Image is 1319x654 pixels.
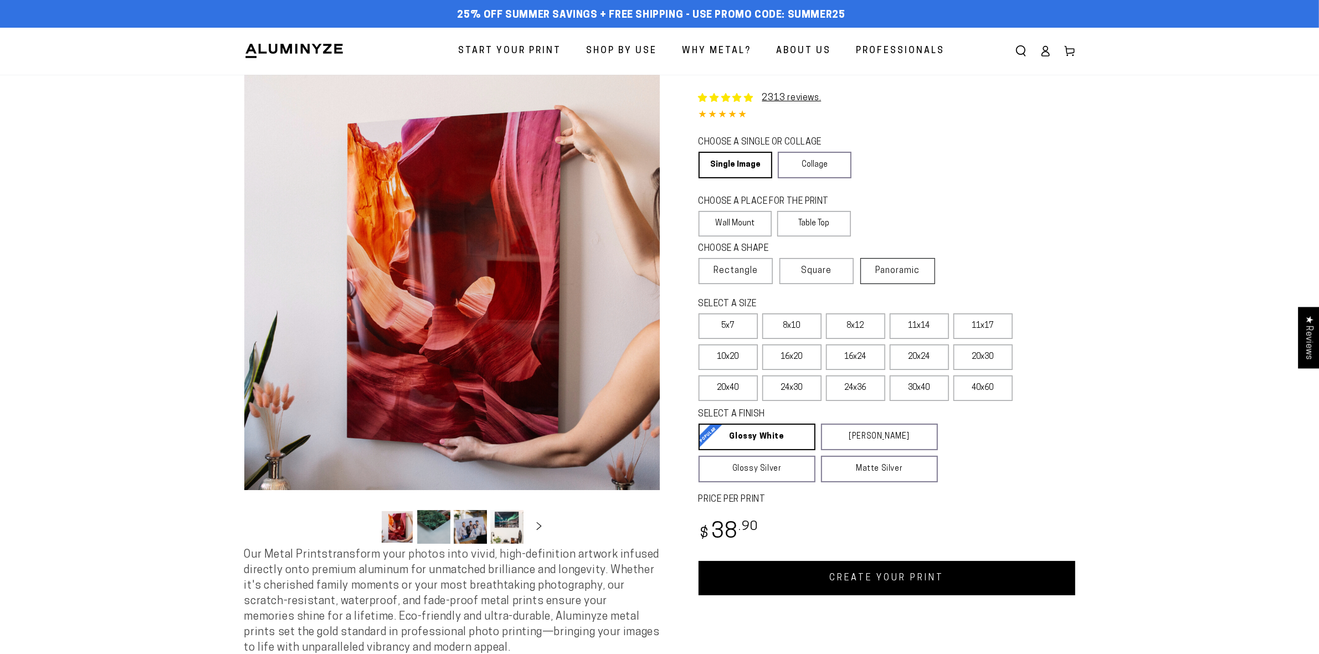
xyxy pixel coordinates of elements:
[821,424,938,450] a: [PERSON_NAME]
[890,375,949,401] label: 30x40
[778,152,851,178] a: Collage
[762,94,822,102] a: 2313 reviews.
[762,375,822,401] label: 24x30
[826,375,885,401] label: 24x36
[1009,39,1033,63] summary: Search our site
[777,43,832,59] span: About Us
[699,456,815,482] a: Glossy Silver
[244,75,660,547] media-gallery: Gallery Viewer
[699,493,1075,506] label: PRICE PER PRINT
[699,522,759,543] bdi: 38
[699,561,1075,595] a: CREATE YOUR PRINT
[777,211,851,236] label: Table Top
[699,243,843,255] legend: CHOOSE A SHAPE
[244,549,660,653] span: Our Metal Prints transform your photos into vivid, high-definition artwork infused directly onto ...
[890,313,949,339] label: 11x14
[700,527,710,542] span: $
[353,514,377,539] button: Slide left
[699,107,1075,123] div: 4.85 out of 5.0 stars
[699,136,841,149] legend: CHOOSE A SINGLE OR COLLAGE
[826,313,885,339] label: 8x12
[714,264,758,277] span: Rectangle
[821,456,938,482] a: Matte Silver
[699,408,911,421] legend: SELECT A FINISH
[459,43,562,59] span: Start Your Print
[848,37,953,66] a: Professionals
[768,37,840,66] a: About Us
[490,510,524,544] button: Load image 4 in gallery view
[587,43,658,59] span: Shop By Use
[738,521,758,533] sup: .90
[699,313,758,339] label: 5x7
[802,264,832,277] span: Square
[454,510,487,544] button: Load image 3 in gallery view
[953,313,1013,339] label: 11x17
[856,43,945,59] span: Professionals
[682,43,752,59] span: Why Metal?
[674,37,760,66] a: Why Metal?
[699,298,920,311] legend: SELECT A SIZE
[953,344,1013,370] label: 20x30
[762,313,822,339] label: 8x10
[527,514,551,539] button: Slide right
[699,375,758,401] label: 20x40
[876,266,920,275] span: Panoramic
[699,344,758,370] label: 10x20
[699,424,815,450] a: Glossy White
[826,344,885,370] label: 16x24
[244,43,344,59] img: Aluminyze
[762,344,822,370] label: 16x20
[953,375,1013,401] label: 40x60
[417,510,450,544] button: Load image 2 in gallery view
[699,211,772,236] label: Wall Mount
[699,152,772,178] a: Single Image
[578,37,666,66] a: Shop By Use
[890,344,949,370] label: 20x24
[699,195,841,208] legend: CHOOSE A PLACE FOR THE PRINT
[458,9,845,22] span: 25% off Summer Savings + Free Shipping - Use Promo Code: SUMMER25
[1298,307,1319,368] div: Click to open Judge.me floating reviews tab
[381,510,414,544] button: Load image 1 in gallery view
[450,37,570,66] a: Start Your Print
